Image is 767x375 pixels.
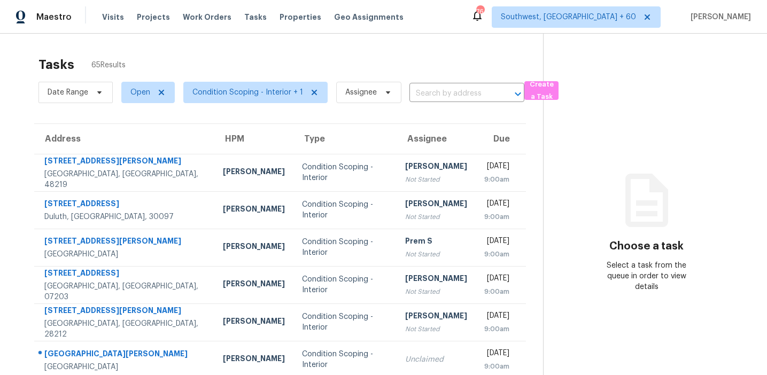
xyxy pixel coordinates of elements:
[405,273,467,286] div: [PERSON_NAME]
[38,59,74,70] h2: Tasks
[91,60,126,71] span: 65 Results
[484,174,509,185] div: 9:00am
[293,124,397,154] th: Type
[44,212,206,222] div: Duluth, [GEOGRAPHIC_DATA], 30097
[44,362,206,372] div: [GEOGRAPHIC_DATA]
[501,12,636,22] span: Southwest, [GEOGRAPHIC_DATA] + 60
[280,12,321,22] span: Properties
[405,212,467,222] div: Not Started
[484,198,509,212] div: [DATE]
[405,174,467,185] div: Not Started
[686,12,751,22] span: [PERSON_NAME]
[302,237,388,258] div: Condition Scoping - Interior
[44,348,206,362] div: [GEOGRAPHIC_DATA][PERSON_NAME]
[476,124,526,154] th: Due
[345,87,377,98] span: Assignee
[44,318,206,340] div: [GEOGRAPHIC_DATA], [GEOGRAPHIC_DATA], 28212
[302,274,388,295] div: Condition Scoping - Interior
[44,198,206,212] div: [STREET_ADDRESS]
[484,286,509,297] div: 9:00am
[223,278,285,292] div: [PERSON_NAME]
[302,162,388,183] div: Condition Scoping - Interior
[484,161,509,174] div: [DATE]
[223,353,285,366] div: [PERSON_NAME]
[484,310,509,324] div: [DATE]
[302,311,388,333] div: Condition Scoping - Interior
[405,310,467,324] div: [PERSON_NAME]
[44,305,206,318] div: [STREET_ADDRESS][PERSON_NAME]
[405,286,467,297] div: Not Started
[130,87,150,98] span: Open
[102,12,124,22] span: Visits
[302,349,388,370] div: Condition Scoping - Interior
[510,87,525,101] button: Open
[405,198,467,212] div: [PERSON_NAME]
[44,169,206,190] div: [GEOGRAPHIC_DATA], [GEOGRAPHIC_DATA], 48219
[137,12,170,22] span: Projects
[244,13,267,21] span: Tasks
[223,316,285,329] div: [PERSON_NAME]
[302,199,388,221] div: Condition Scoping - Interior
[192,87,303,98] span: Condition Scoping - Interior + 1
[484,324,509,334] div: 9:00am
[44,249,206,260] div: [GEOGRAPHIC_DATA]
[484,249,509,260] div: 9:00am
[405,236,467,249] div: Prem S
[223,166,285,179] div: [PERSON_NAME]
[223,204,285,217] div: [PERSON_NAME]
[34,124,214,154] th: Address
[397,124,476,154] th: Assignee
[44,236,206,249] div: [STREET_ADDRESS][PERSON_NAME]
[214,124,293,154] th: HPM
[44,268,206,281] div: [STREET_ADDRESS]
[609,241,684,252] h3: Choose a task
[44,281,206,302] div: [GEOGRAPHIC_DATA], [GEOGRAPHIC_DATA], 07203
[44,155,206,169] div: [STREET_ADDRESS][PERSON_NAME]
[48,87,88,98] span: Date Range
[595,260,698,292] div: Select a task from the queue in order to view details
[36,12,72,22] span: Maestro
[530,79,553,103] span: Create a Task
[405,354,467,365] div: Unclaimed
[183,12,231,22] span: Work Orders
[476,6,484,17] div: 764
[334,12,404,22] span: Geo Assignments
[484,236,509,249] div: [DATE]
[484,361,509,372] div: 9:00am
[484,212,509,222] div: 9:00am
[484,348,509,361] div: [DATE]
[405,249,467,260] div: Not Started
[484,273,509,286] div: [DATE]
[405,161,467,174] div: [PERSON_NAME]
[409,85,494,102] input: Search by address
[223,241,285,254] div: [PERSON_NAME]
[405,324,467,334] div: Not Started
[524,81,559,100] button: Create a Task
